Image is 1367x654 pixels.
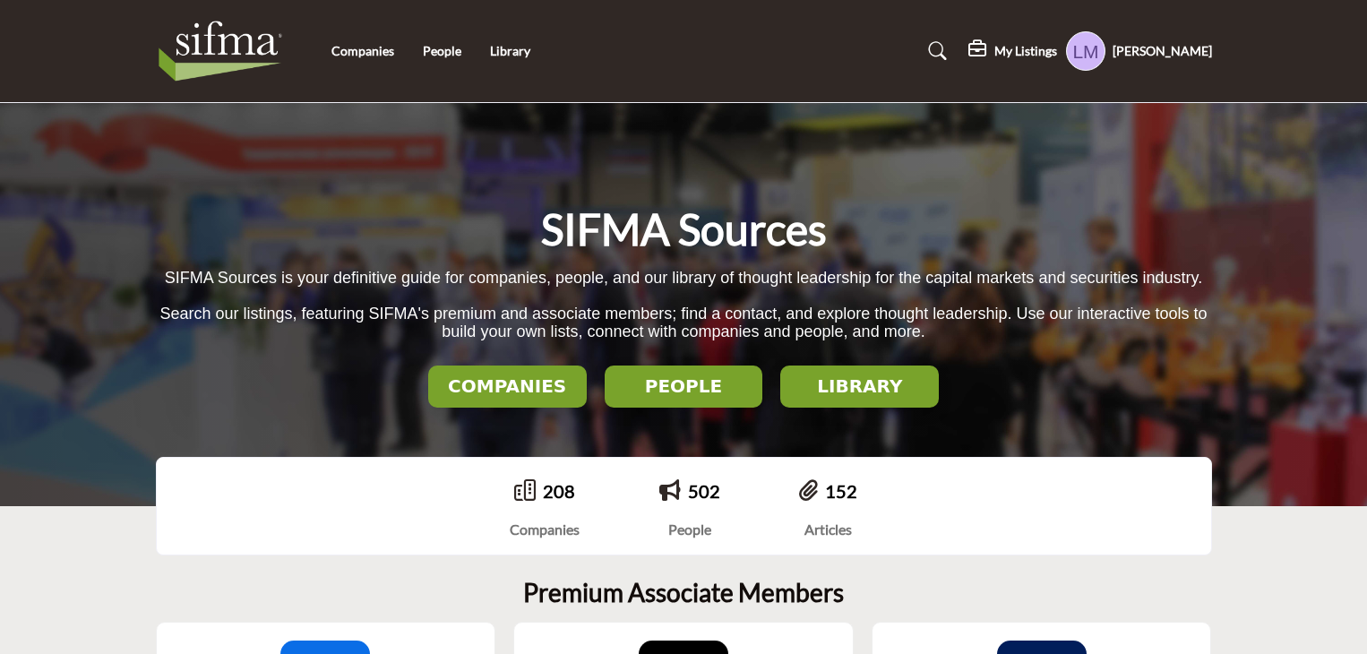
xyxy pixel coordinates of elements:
[825,480,857,502] a: 152
[799,519,857,540] div: Articles
[994,43,1057,59] h5: My Listings
[1113,42,1212,60] h5: [PERSON_NAME]
[490,43,530,58] a: Library
[610,375,758,397] h2: PEOPLE
[434,375,581,397] h2: COMPANIES
[780,366,939,408] button: LIBRARY
[1066,31,1105,71] button: Show hide supplier dropdown
[156,15,295,87] img: Site Logo
[911,37,959,65] a: Search
[165,269,1202,287] span: SIFMA Sources is your definitive guide for companies, people, and our library of thought leadersh...
[523,578,844,608] h2: Premium Associate Members
[605,366,763,408] button: PEOPLE
[331,43,394,58] a: Companies
[510,519,580,540] div: Companies
[659,519,720,540] div: People
[543,480,575,502] a: 208
[688,480,720,502] a: 502
[423,43,461,58] a: People
[968,40,1057,62] div: My Listings
[428,366,587,408] button: COMPANIES
[786,375,933,397] h2: LIBRARY
[541,202,827,257] h1: SIFMA Sources
[159,305,1207,341] span: Search our listings, featuring SIFMA's premium and associate members; find a contact, and explore...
